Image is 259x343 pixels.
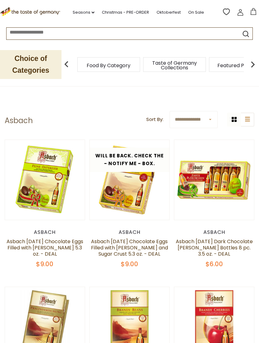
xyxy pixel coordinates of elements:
a: Food By Category [87,63,130,68]
a: Asbach [DATE] Chocolate Eggs Filled with [PERSON_NAME] 5.3 oz. - DEAL [7,238,83,257]
img: next arrow [247,58,259,71]
a: Asbach [DATE] Dark Chocolate [PERSON_NAME] Bottles 8 pc. 3.5 oz. - DEAL [176,238,253,257]
div: Asbach [174,229,254,235]
a: Seasons [73,9,94,16]
label: Sort By: [146,116,163,123]
a: Taste of Germany Collections [150,61,199,70]
a: Christmas - PRE-ORDER [102,9,149,16]
div: Asbach [89,229,170,235]
a: On Sale [188,9,204,16]
a: Oktoberfest [157,9,181,16]
img: previous arrow [60,58,73,71]
span: $9.00 [36,260,53,268]
div: Asbach [5,229,85,235]
span: Will be back. Check the - Notify Me - Box. [95,152,164,167]
h1: Asbach [5,116,33,125]
img: Asbach Easter Dark Chocolate Brandy Bottles 8 pc. 3.5 oz. - DEAL [174,140,254,220]
img: Asbach Easter Chocolate Eggs Filled with Brandy and Sugar Crust 5.3 oz. - DEAL [90,140,170,220]
img: Asbach Easter Chocolate Eggs Filled with Brandy 5.3 oz. - DEAL [5,140,85,220]
span: $9.00 [121,260,138,268]
a: Asbach [DATE] Chocolate Eggs Filled with [PERSON_NAME] and Sugar Crust 5.3 oz. - DEAL [91,238,168,257]
span: $6.00 [206,260,223,268]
